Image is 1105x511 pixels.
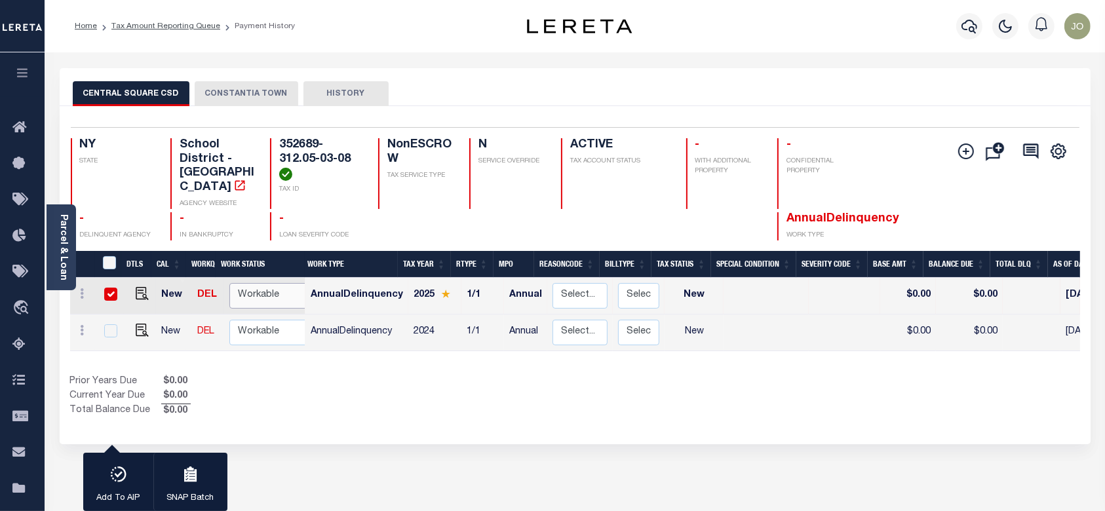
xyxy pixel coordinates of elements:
[95,251,122,278] th: &nbsp;
[12,300,33,317] i: travel_explore
[180,213,184,225] span: -
[478,138,545,153] h4: N
[180,231,254,240] p: IN BANKRUPTCY
[220,20,295,32] li: Payment History
[936,314,1003,351] td: $0.00
[665,278,724,314] td: New
[451,251,494,278] th: RType: activate to sort column ascending
[408,314,461,351] td: 2024
[936,278,1003,314] td: $0.00
[665,314,724,351] td: New
[197,327,214,336] a: DEL
[303,81,389,106] button: HISTORY
[97,492,140,505] p: Add To AIP
[161,389,191,404] span: $0.00
[461,278,504,314] td: 1/1
[305,314,408,351] td: AnnualDelinquency
[504,314,547,351] td: Annual
[478,157,545,166] p: SERVICE OVERRIDE
[600,251,651,278] th: BillType: activate to sort column ascending
[786,139,791,151] span: -
[195,81,298,106] button: CONSTANTIA TOWN
[651,251,711,278] th: Tax Status: activate to sort column ascending
[570,157,670,166] p: TAX ACCOUNT STATUS
[216,251,305,278] th: Work Status
[197,290,217,299] a: DEL
[796,251,868,278] th: Severity Code: activate to sort column ascending
[161,404,191,419] span: $0.00
[279,185,362,195] p: TAX ID
[711,251,796,278] th: Special Condition: activate to sort column ascending
[156,314,192,351] td: New
[58,214,68,280] a: Parcel & Loan
[786,213,899,225] span: AnnualDelinquency
[70,251,95,278] th: &nbsp;&nbsp;&nbsp;&nbsp;&nbsp;&nbsp;&nbsp;&nbsp;&nbsp;&nbsp;
[1064,13,1091,39] img: svg+xml;base64,PHN2ZyB4bWxucz0iaHR0cDovL3d3dy53My5vcmcvMjAwMC9zdmciIHBvaW50ZXItZXZlbnRzPSJub25lIi...
[695,139,700,151] span: -
[80,157,155,166] p: STATE
[786,157,861,176] p: CONFIDENTIAL PROPERTY
[80,138,155,153] h4: NY
[990,251,1048,278] th: Total DLQ: activate to sort column ascending
[156,278,192,314] td: New
[279,213,284,225] span: -
[151,251,186,278] th: CAL: activate to sort column ascending
[504,278,547,314] td: Annual
[868,251,923,278] th: Base Amt: activate to sort column ascending
[70,404,161,418] td: Total Balance Due
[70,389,161,404] td: Current Year Due
[441,290,450,298] img: Star.svg
[398,251,451,278] th: Tax Year: activate to sort column ascending
[180,138,254,195] h4: School District - [GEOGRAPHIC_DATA]
[461,314,504,351] td: 1/1
[305,278,408,314] td: AnnualDelinquency
[70,375,161,389] td: Prior Years Due
[73,81,189,106] button: CENTRAL SQUARE CSD
[387,138,454,166] h4: NonESCROW
[167,492,214,505] p: SNAP Batch
[161,375,191,389] span: $0.00
[570,138,670,153] h4: ACTIVE
[408,278,461,314] td: 2025
[880,278,936,314] td: $0.00
[387,171,454,181] p: TAX SERVICE TYPE
[786,231,861,240] p: WORK TYPE
[302,251,398,278] th: Work Type
[80,213,85,225] span: -
[279,138,362,181] h4: 352689-312.05-03-08
[695,157,762,176] p: WITH ADDITIONAL PROPERTY
[75,22,97,30] a: Home
[880,314,936,351] td: $0.00
[186,251,216,278] th: WorkQ
[121,251,151,278] th: DTLS
[534,251,600,278] th: ReasonCode: activate to sort column ascending
[279,231,362,240] p: LOAN SEVERITY CODE
[80,231,155,240] p: DELINQUENT AGENCY
[923,251,990,278] th: Balance Due: activate to sort column ascending
[111,22,220,30] a: Tax Amount Reporting Queue
[527,19,632,33] img: logo-dark.svg
[494,251,534,278] th: MPO
[180,199,254,209] p: AGENCY WEBSITE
